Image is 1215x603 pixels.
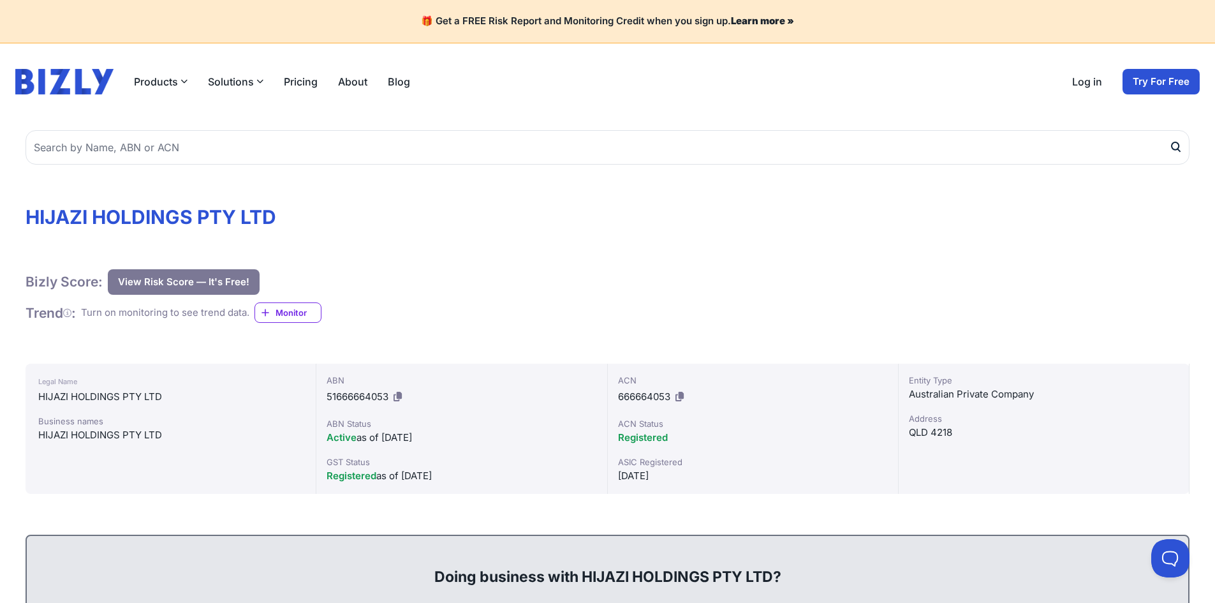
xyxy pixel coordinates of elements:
[618,391,670,403] span: 666664053
[26,273,103,290] h1: Bizly Score:
[731,15,794,27] a: Learn more »
[338,74,367,89] a: About
[327,374,596,387] div: ABN
[254,302,321,323] a: Monitor
[909,374,1179,387] div: Entity Type
[909,412,1179,425] div: Address
[327,417,596,430] div: ABN Status
[327,391,388,403] span: 51666664053
[38,389,303,405] div: HIJAZI HOLDINGS PTY LTD
[327,431,357,443] span: Active
[26,130,1189,165] input: Search by Name, ABN or ACN
[208,74,263,89] button: Solutions
[388,74,410,89] a: Blog
[134,74,188,89] button: Products
[38,374,303,389] div: Legal Name
[38,415,303,428] div: Business names
[327,470,376,482] span: Registered
[1151,539,1189,577] iframe: Toggle Customer Support
[327,468,596,484] div: as of [DATE]
[618,417,888,430] div: ACN Status
[327,456,596,468] div: GST Status
[618,431,668,443] span: Registered
[108,269,260,295] button: View Risk Score — It's Free!
[40,546,1175,587] div: Doing business with HIJAZI HOLDINGS PTY LTD?
[26,304,76,322] h1: Trend :
[81,306,249,320] div: Turn on monitoring to see trend data.
[618,456,888,468] div: ASIC Registered
[1123,69,1200,94] a: Try For Free
[26,205,1189,228] h1: HIJAZI HOLDINGS PTY LTD
[327,430,596,445] div: as of [DATE]
[618,374,888,387] div: ACN
[909,425,1179,440] div: QLD 4218
[276,306,321,319] span: Monitor
[38,428,303,443] div: HIJAZI HOLDINGS PTY LTD
[618,468,888,484] div: [DATE]
[909,387,1179,402] div: Australian Private Company
[15,15,1200,27] h4: 🎁 Get a FREE Risk Report and Monitoring Credit when you sign up.
[284,74,318,89] a: Pricing
[1072,74,1102,89] a: Log in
